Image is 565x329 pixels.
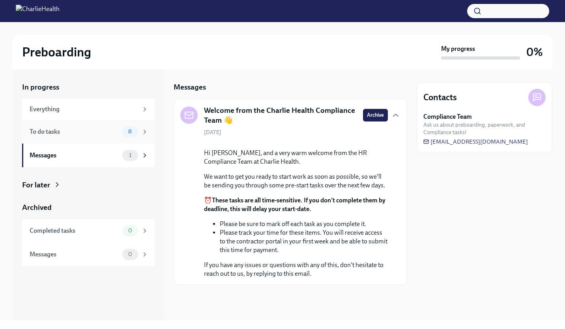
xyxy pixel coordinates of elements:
[423,121,546,136] span: Ask us about preboarding, paperwork, and Compliance tasks!
[22,219,155,243] a: Completed tasks0
[123,228,137,234] span: 0
[30,226,119,235] div: Completed tasks
[22,144,155,167] a: Messages1
[204,129,221,136] span: [DATE]
[123,251,137,257] span: 0
[423,92,457,103] h4: Contacts
[22,202,155,213] a: Archived
[16,5,60,17] img: CharlieHealth
[174,82,206,92] h5: Messages
[22,44,91,60] h2: Preboarding
[526,45,543,59] h3: 0%
[441,45,475,53] strong: My progress
[220,228,388,254] li: Please track your time for these items. You will receive access to the contractor portal in your ...
[204,196,388,213] p: ⏰
[30,105,138,114] div: Everything
[30,250,119,259] div: Messages
[367,111,384,119] span: Archive
[22,99,155,120] a: Everything
[22,180,50,190] div: For later
[22,180,155,190] a: For later
[423,138,528,146] a: [EMAIL_ADDRESS][DOMAIN_NAME]
[204,196,385,213] strong: These tasks are all time-sensitive. If you don't complete them by deadline, this will delay your ...
[363,109,388,122] button: Archive
[30,127,119,136] div: To do tasks
[220,220,388,228] li: Please be sure to mark off each task as you complete it.
[204,172,388,190] p: We want to get you ready to start work as soon as possible, so we'll be sending you through some ...
[423,112,472,121] strong: Compliance Team
[124,152,136,158] span: 1
[204,149,388,166] p: Hi [PERSON_NAME], and a very warm welcome from the HR Compliance Team at Charlie Health.
[22,120,155,144] a: To do tasks8
[204,105,357,125] h5: Welcome from the Charlie Health Compliance Team 👋
[22,243,155,266] a: Messages0
[204,261,388,278] p: If you have any issues or questions with any of this, don't hesitate to reach out to us, by reply...
[22,82,155,92] a: In progress
[30,151,119,160] div: Messages
[123,129,137,135] span: 8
